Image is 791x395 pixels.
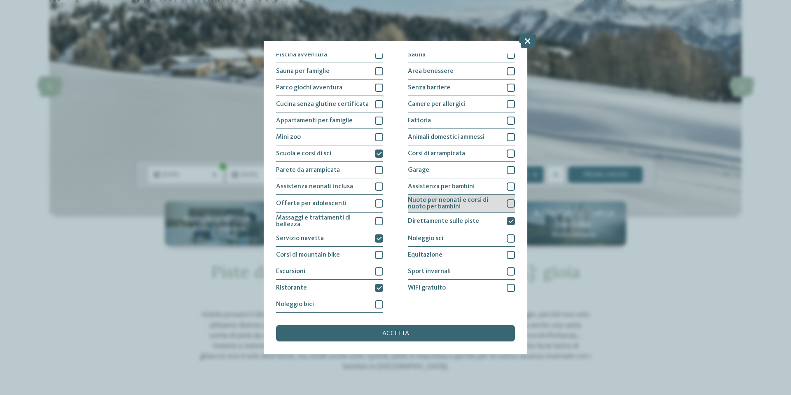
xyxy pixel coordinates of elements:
[408,117,431,124] span: Fattoria
[408,51,426,58] span: Sauna
[408,197,501,210] span: Nuoto per neonati e corsi di nuoto per bambini
[408,183,475,190] span: Assistenza per bambini
[276,51,327,58] span: Piscina avventura
[276,101,369,108] span: Cucina senza glutine certificata
[408,84,450,91] span: Senza barriere
[408,68,454,75] span: Area benessere
[276,235,324,242] span: Servizio navetta
[408,285,446,291] span: WiFi gratuito
[408,134,484,140] span: Animali domestici ammessi
[276,301,314,308] span: Noleggio bici
[276,285,307,291] span: Ristorante
[276,117,353,124] span: Appartamenti per famiglie
[276,215,369,228] span: Massaggi e trattamenti di bellezza
[276,134,301,140] span: Mini zoo
[408,150,465,157] span: Corsi di arrampicata
[408,252,442,258] span: Equitazione
[382,330,409,337] span: accetta
[408,101,466,108] span: Camere per allergici
[408,167,429,173] span: Garage
[408,235,443,242] span: Noleggio sci
[276,68,330,75] span: Sauna per famiglie
[276,268,305,275] span: Escursioni
[408,218,479,224] span: Direttamente sulle piste
[408,268,451,275] span: Sport invernali
[276,200,346,207] span: Offerte per adolescenti
[276,167,340,173] span: Parete da arrampicata
[276,183,353,190] span: Assistenza neonati inclusa
[276,252,340,258] span: Corsi di mountain bike
[276,150,331,157] span: Scuola e corsi di sci
[276,84,342,91] span: Parco giochi avventura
